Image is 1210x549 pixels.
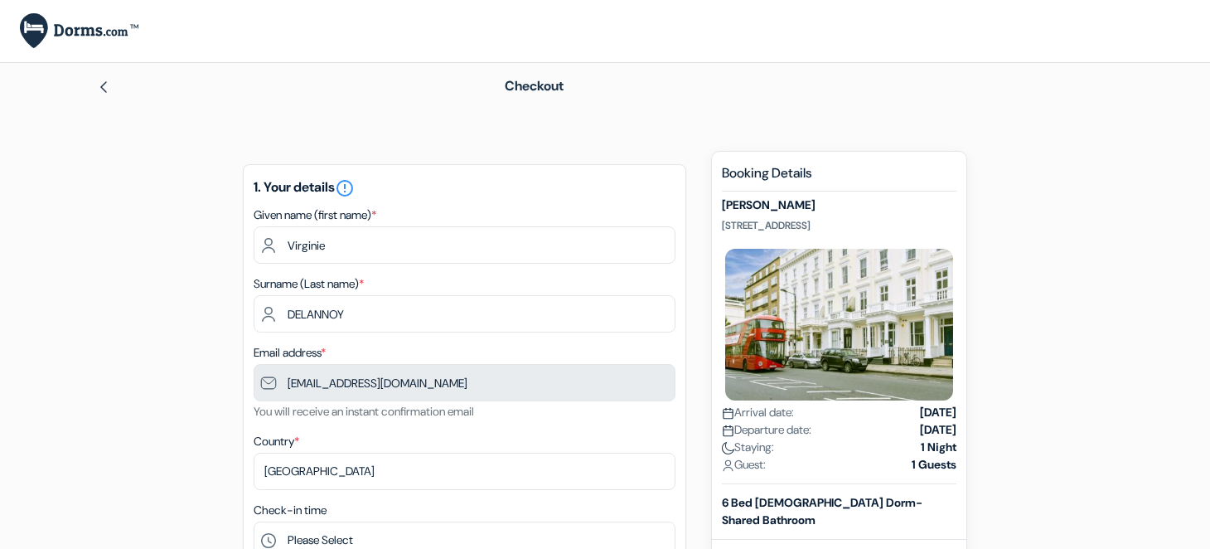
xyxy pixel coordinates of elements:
[254,275,364,293] label: Surname (Last name)
[722,456,766,474] span: Guest:
[722,442,734,454] img: moon.svg
[254,206,376,224] label: Given name (first name)
[335,178,355,198] i: error_outline
[254,364,675,401] input: Enter email address
[921,439,956,456] strong: 1 Night
[722,165,956,192] h5: Booking Details
[254,295,675,333] input: Enter last name
[722,495,922,527] b: 6 Bed [DEMOGRAPHIC_DATA] Dorm-Shared Bathroom
[722,404,794,421] span: Arrival date:
[335,178,355,196] a: error_outline
[505,77,564,95] span: Checkout
[912,456,956,474] strong: 1 Guests
[254,433,299,450] label: Country
[254,502,327,519] label: Check-in time
[20,13,138,49] img: Dorms.com
[97,80,110,94] img: left_arrow.svg
[920,421,956,439] strong: [DATE]
[722,219,956,232] p: [STREET_ADDRESS]
[722,407,734,420] img: calendar.svg
[254,178,675,198] h5: 1. Your details
[722,425,734,437] img: calendar.svg
[722,421,811,439] span: Departure date:
[254,344,326,362] label: Email address
[722,439,774,456] span: Staying:
[254,404,474,419] small: You will receive an instant confirmation email
[722,198,956,212] h5: [PERSON_NAME]
[722,459,734,472] img: user_icon.svg
[254,226,675,264] input: Enter first name
[920,404,956,421] strong: [DATE]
